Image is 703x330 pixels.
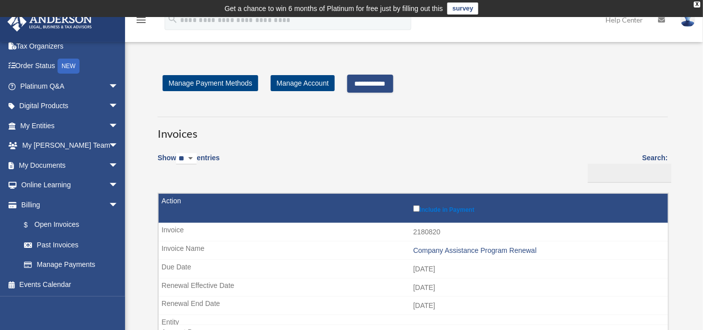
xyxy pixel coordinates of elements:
span: arrow_drop_down [109,136,129,156]
a: My Entitiesarrow_drop_down [7,116,134,136]
a: $Open Invoices [14,215,124,235]
a: Order StatusNEW [7,56,134,77]
span: arrow_drop_down [109,116,129,136]
a: Billingarrow_drop_down [7,195,129,215]
td: [DATE] [159,278,668,297]
span: arrow_drop_down [109,96,129,117]
span: arrow_drop_down [109,155,129,176]
a: My Documentsarrow_drop_down [7,155,134,175]
a: Platinum Q&Aarrow_drop_down [7,76,134,96]
a: Manage Payments [14,255,129,275]
a: Manage Account [271,75,335,91]
div: Company Assistance Program Renewal [413,246,663,255]
div: Get a chance to win 6 months of Platinum for free just by filling out this [225,3,443,15]
a: Tax Organizers [7,36,134,56]
label: Show entries [158,152,220,175]
span: arrow_drop_down [109,175,129,196]
a: Events Calendar [7,274,134,294]
a: Past Invoices [14,235,129,255]
div: close [694,2,700,8]
a: menu [135,18,147,26]
td: [DATE] [159,260,668,279]
span: $ [30,219,35,231]
span: arrow_drop_down [109,76,129,97]
h3: Invoices [158,117,668,142]
td: [DATE] [159,296,668,315]
span: arrow_drop_down [109,195,129,215]
label: Search: [584,152,668,183]
a: Digital Productsarrow_drop_down [7,96,134,116]
img: User Pic [680,13,695,27]
div: NEW [58,59,80,74]
td: 2180820 [159,223,668,242]
input: Include in Payment [413,205,420,212]
img: Anderson Advisors Platinum Portal [5,12,95,32]
a: Online Learningarrow_drop_down [7,175,134,195]
a: My [PERSON_NAME] Teamarrow_drop_down [7,136,134,156]
input: Search: [588,164,671,183]
select: Showentries [176,153,197,165]
i: search [167,14,178,25]
a: survey [447,3,478,15]
a: Manage Payment Methods [163,75,258,91]
label: Include in Payment [413,203,663,213]
i: menu [135,14,147,26]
